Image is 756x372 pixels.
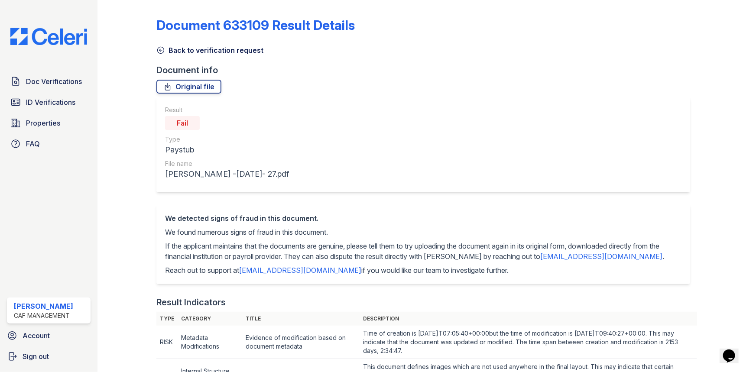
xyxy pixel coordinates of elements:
[26,97,75,107] span: ID Verifications
[3,348,94,365] a: Sign out
[662,252,664,261] span: .
[26,139,40,149] span: FAQ
[239,266,361,275] a: [EMAIL_ADDRESS][DOMAIN_NAME]
[156,45,263,55] a: Back to verification request
[14,311,73,320] div: CAF Management
[165,227,681,237] p: We found numerous signs of fraud in this document.
[165,135,289,144] div: Type
[720,337,747,363] iframe: chat widget
[540,252,662,261] a: [EMAIL_ADDRESS][DOMAIN_NAME]
[7,94,91,111] a: ID Verifications
[360,326,697,359] td: Time of creation is [DATE]T07:05:40+00:00but the time of modification is [DATE]T09:40:27+00:00. T...
[156,64,697,76] div: Document info
[165,241,681,262] p: If the applicant maintains that the documents are genuine, please tell them to try uploading the ...
[242,312,360,326] th: Title
[178,326,242,359] td: Metadata Modifications
[165,116,200,130] div: Fail
[165,106,289,114] div: Result
[3,28,94,45] img: CE_Logo_Blue-a8612792a0a2168367f1c8372b55b34899dd931a85d93a1a3d3e32e68fde9ad4.png
[7,135,91,152] a: FAQ
[165,265,681,275] p: Reach out to support at if you would like our team to investigate further.
[360,312,697,326] th: Description
[156,312,178,326] th: Type
[3,327,94,344] a: Account
[14,301,73,311] div: [PERSON_NAME]
[156,17,355,33] a: Document 633109 Result Details
[165,168,289,180] div: [PERSON_NAME] -[DATE]- 27.pdf
[23,330,50,341] span: Account
[165,213,681,223] div: We detected signs of fraud in this document.
[23,351,49,362] span: Sign out
[242,326,360,359] td: Evidence of modification based on document metadata
[156,296,226,308] div: Result Indicators
[26,118,60,128] span: Properties
[7,114,91,132] a: Properties
[178,312,242,326] th: Category
[26,76,82,87] span: Doc Verifications
[156,326,178,359] td: RISK
[156,80,221,94] a: Original file
[165,159,289,168] div: File name
[165,144,289,156] div: Paystub
[7,73,91,90] a: Doc Verifications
